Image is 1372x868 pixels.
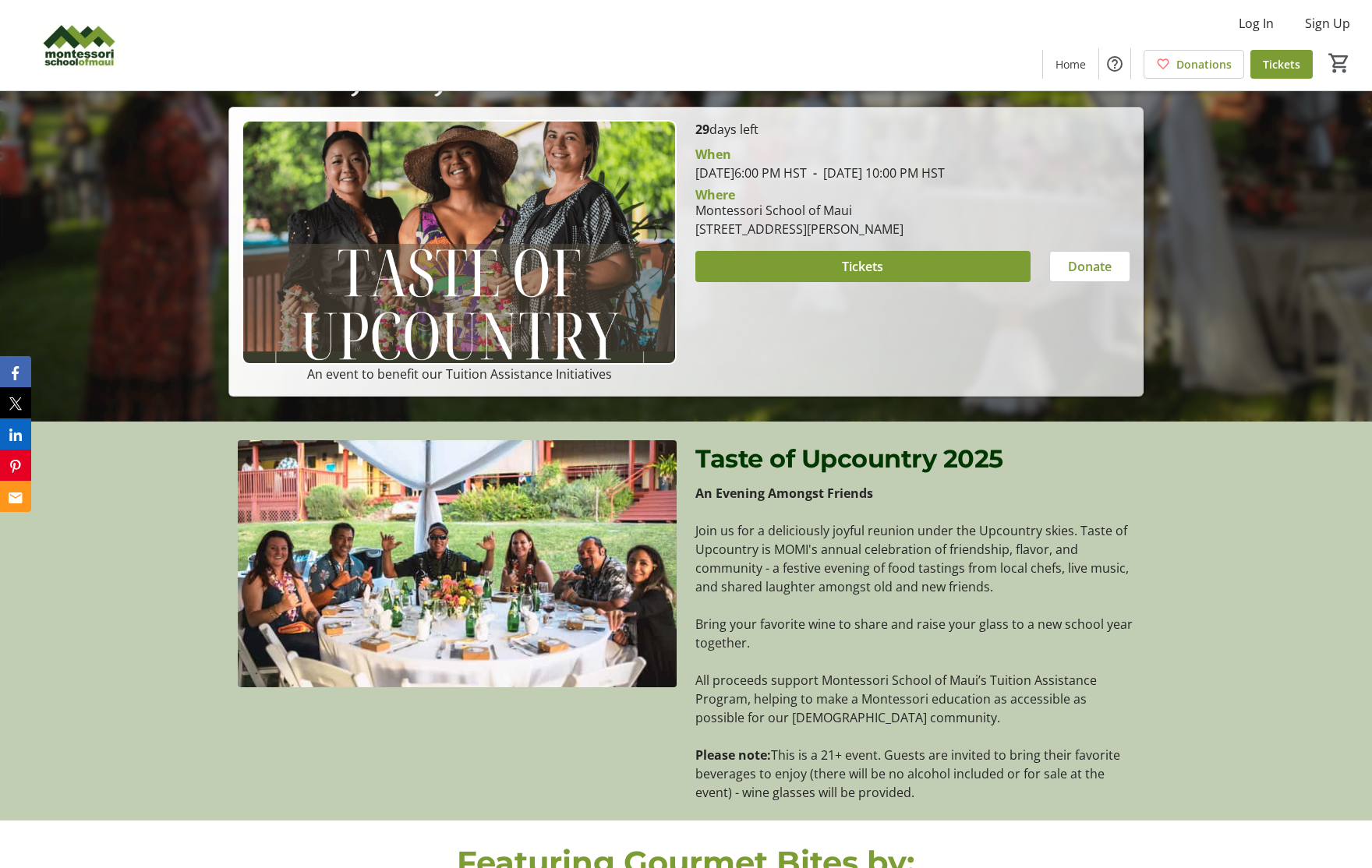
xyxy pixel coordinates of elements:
[1144,50,1244,79] a: Donations
[1292,11,1363,36] button: Sign Up
[695,189,735,201] div: Where
[1176,56,1232,72] span: Donations
[1099,48,1130,79] button: Help
[807,164,823,182] span: -
[695,485,873,502] strong: An Evening Amongst Friends
[695,671,1134,727] p: All proceeds support Montessori School of Maui’s Tuition Assistance Program, helping to make a Mo...
[242,365,677,383] p: An event to benefit our Tuition Assistance Initiatives
[9,6,148,84] img: Montessori of Maui Inc.'s Logo
[695,251,1031,282] button: Tickets
[1325,49,1353,77] button: Cart
[1250,50,1313,79] a: Tickets
[1239,14,1274,33] span: Log In
[695,443,1003,474] span: Taste of Upcountry 2025
[695,120,1130,139] p: days left
[842,257,883,276] span: Tickets
[1305,14,1350,33] span: Sign Up
[695,220,903,238] div: [STREET_ADDRESS][PERSON_NAME]
[695,145,731,164] div: When
[242,120,677,365] img: Campaign CTA Media Photo
[1068,257,1112,276] span: Donate
[695,164,807,182] span: [DATE] 6:00 PM HST
[695,121,709,138] span: 29
[1056,56,1086,72] span: Home
[238,440,677,687] img: undefined
[695,746,771,764] strong: Please note:
[1226,11,1286,36] button: Log In
[695,201,903,220] div: Montessori School of Maui
[1049,251,1130,282] button: Donate
[807,164,945,182] span: [DATE] 10:00 PM HST
[695,746,1134,802] p: This is a 21+ event. Guests are invited to bring their favorite beverages to enjoy (there will be...
[695,615,1134,652] p: Bring your favorite wine to share and raise your glass to a new school year together.
[695,521,1134,596] p: Join us for a deliciously joyful reunion under the Upcountry skies. Taste of Upcountry is MOMI's ...
[1043,50,1098,79] a: Home
[1263,56,1300,72] span: Tickets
